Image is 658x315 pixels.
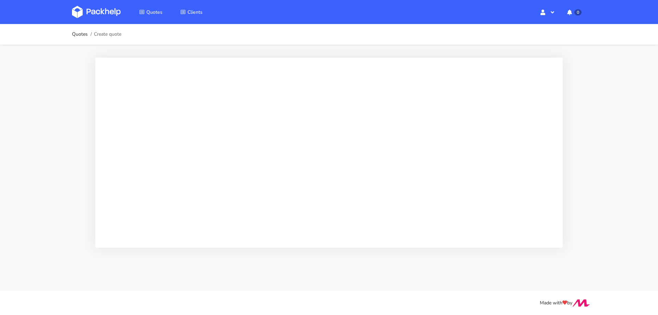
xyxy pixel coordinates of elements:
[72,32,88,37] a: Quotes
[187,9,203,15] span: Clients
[572,299,590,307] img: Move Closer
[72,27,121,41] nav: breadcrumb
[131,6,171,18] a: Quotes
[172,6,211,18] a: Clients
[72,6,121,18] img: Dashboard
[63,299,595,307] div: Made with by
[103,66,555,237] iframe: Your browser does not support iframes.
[146,9,162,15] span: Quotes
[562,6,586,18] button: 0
[94,32,121,37] span: Create quote
[574,9,582,15] span: 0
